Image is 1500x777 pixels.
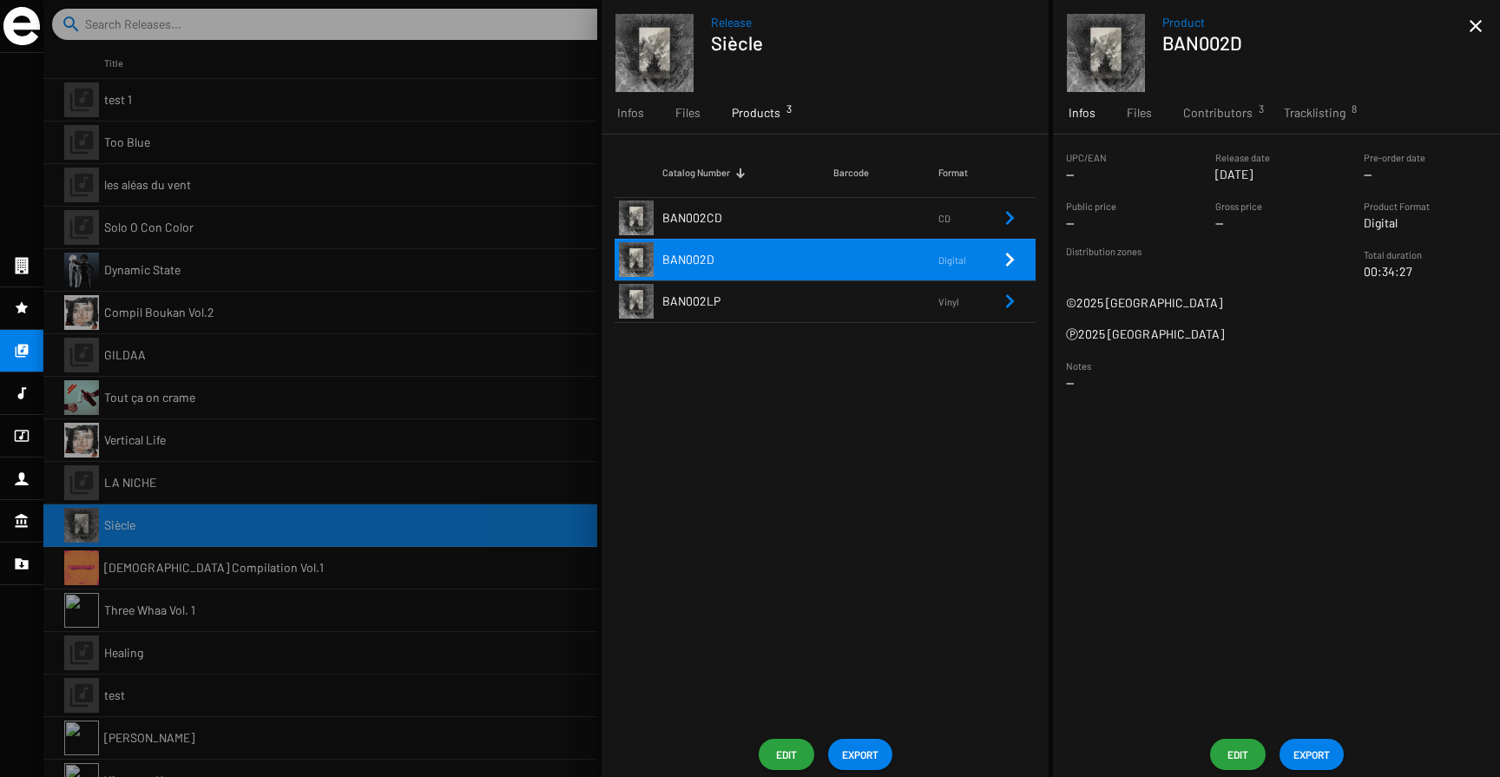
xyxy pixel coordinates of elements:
small: UPC/EAN [1066,152,1107,163]
small: Gross price [1215,201,1262,212]
span: Infos [617,104,644,122]
span: Edit [1224,739,1252,770]
span: Digital [938,254,966,266]
p: -- [1215,214,1262,232]
span: Products [732,104,780,122]
span: CD [938,213,951,224]
span: Edit [773,739,800,770]
span: Contributors [1183,104,1253,122]
span: Product [1162,14,1469,31]
mat-icon: Remove Reference [999,291,1020,312]
span: BAN002D [662,252,714,267]
p: -- [1066,214,1116,232]
p: -- [1066,166,1107,183]
span: ©2025 [GEOGRAPHIC_DATA] [1066,295,1222,310]
button: EXPORT [1280,739,1344,770]
small: Total duration [1364,249,1422,260]
div: Catalog Number [662,164,833,181]
span: EXPORT [842,739,878,770]
small: Distribution zones [1066,246,1338,259]
button: Edit [1210,739,1266,770]
span: Infos [1069,104,1095,122]
div: Barcode [833,164,938,181]
button: Edit [759,739,814,770]
h1: BAN002D [1162,31,1455,54]
small: Public price [1066,201,1116,212]
img: sps-coverdigi-v01-5.jpg [1067,14,1145,92]
mat-icon: Remove Reference [999,249,1020,270]
p: -- [1364,166,1425,183]
img: sps-coverdigi-v01-5.jpg [619,242,654,277]
small: Pre-order date [1364,152,1425,163]
p: 00:34:27 [1364,263,1487,280]
span: BAN002LP [662,293,720,308]
p: [DATE] [1215,166,1270,183]
span: Tracklisting [1284,104,1345,122]
small: Notes [1066,360,1091,372]
h1: Siècle [711,31,1003,54]
span: BAN002CD [662,210,722,225]
mat-icon: close [1465,16,1486,36]
small: Release date [1215,152,1270,163]
img: sps-coverdigi-v01-5.jpg [619,201,654,235]
span: Vinyl [938,296,959,307]
img: sps-coverdigi-v01-5.jpg [619,284,654,319]
div: Barcode [833,164,869,181]
button: EXPORT [828,739,892,770]
span: Ⓟ2025 [GEOGRAPHIC_DATA] [1066,326,1224,341]
small: Product Format [1364,201,1430,212]
span: Files [675,104,701,122]
div: Format [938,164,968,181]
span: EXPORT [1293,739,1330,770]
img: grand-sigle.svg [3,7,40,45]
div: Catalog Number [662,164,730,181]
mat-icon: Remove Reference [999,207,1020,228]
span: Files [1127,104,1152,122]
img: sps-coverdigi-v01-5.jpg [615,14,694,92]
span: Release [711,14,1017,31]
div: Format [938,164,999,181]
p: -- [1066,374,1487,392]
span: Digital [1364,215,1398,230]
